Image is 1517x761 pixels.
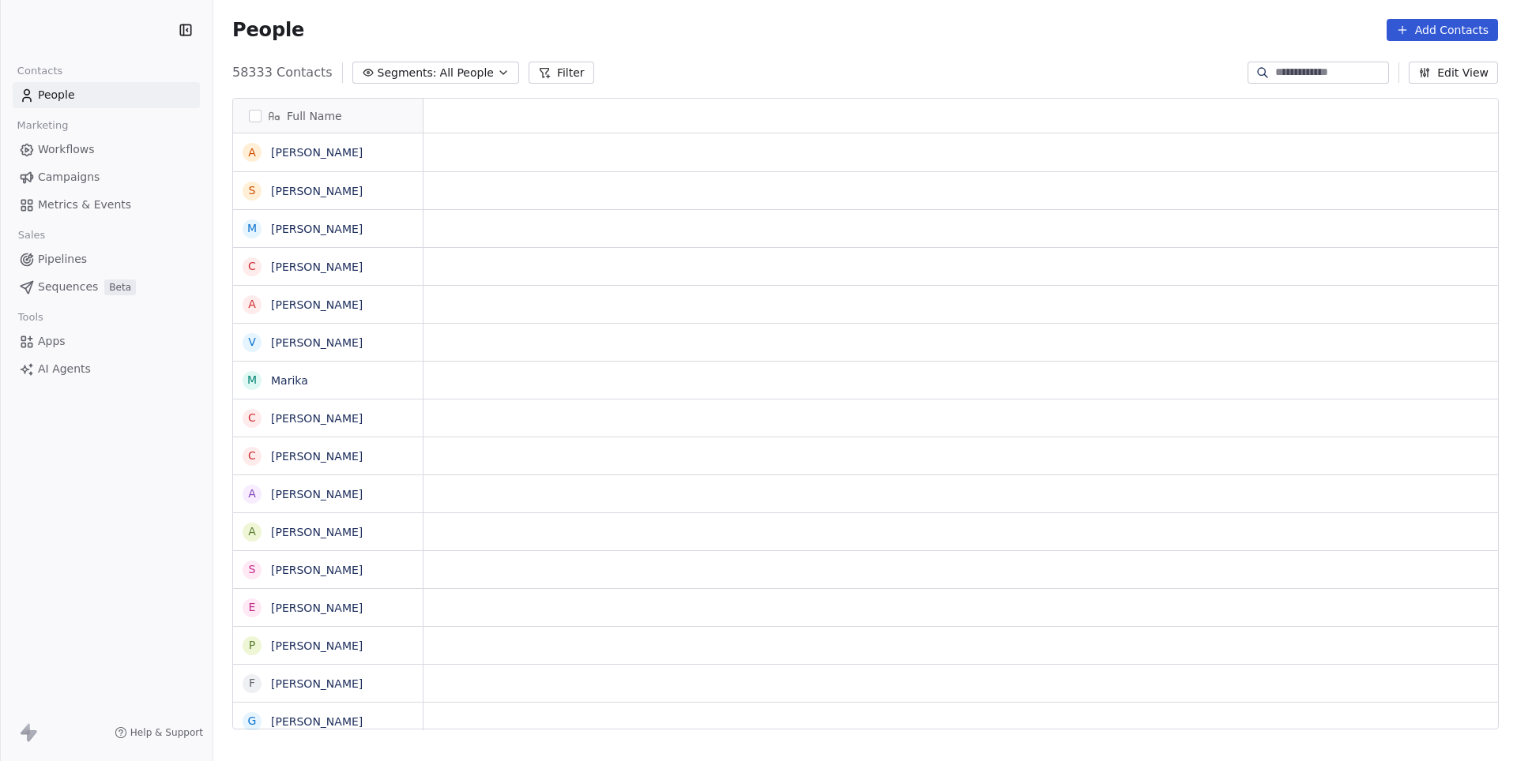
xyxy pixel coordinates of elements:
div: A [248,296,256,313]
span: AI Agents [38,361,91,377]
span: Tools [11,306,50,329]
span: Marketing [10,114,75,137]
a: [PERSON_NAME] [271,526,363,538]
a: [PERSON_NAME] [271,336,363,349]
div: E [249,599,256,616]
a: [PERSON_NAME] [271,412,363,425]
a: [PERSON_NAME] [271,185,363,197]
div: C [248,410,256,426]
a: [PERSON_NAME] [271,677,363,690]
a: Apps [13,328,200,354]
span: People [232,18,304,42]
div: P [249,637,255,654]
a: Metrics & Events [13,192,200,218]
a: Workflows [13,137,200,163]
div: S [249,182,256,199]
a: Campaigns [13,164,200,190]
div: Full Name [233,99,423,133]
span: Workflows [38,141,95,158]
a: Marika [271,374,308,387]
span: Sales [11,223,52,247]
div: M [247,372,257,388]
div: A [248,523,256,540]
span: Help & Support [130,726,203,739]
a: People [13,82,200,108]
span: Apps [38,333,66,350]
a: SequencesBeta [13,274,200,300]
button: Add Contacts [1387,19,1498,41]
div: F [249,675,255,692]
span: People [38,87,75,103]
span: 58333 Contacts [232,63,333,82]
span: Metrics & Events [38,197,131,213]
div: G [248,713,257,729]
a: [PERSON_NAME] [271,488,363,500]
div: V [248,334,256,351]
div: grid [233,133,423,730]
a: AI Agents [13,356,200,382]
a: [PERSON_NAME] [271,602,363,614]
span: Full Name [287,108,342,124]
a: Pipelines [13,246,200,272]
a: [PERSON_NAME] [271,639,363,652]
div: A [248,485,256,502]
span: Campaigns [38,169,100,186]
div: M [247,220,257,237]
a: [PERSON_NAME] [271,223,363,235]
button: Edit View [1409,62,1498,84]
div: C [248,448,256,464]
a: [PERSON_NAME] [271,146,363,159]
div: C [248,258,256,275]
span: Sequences [38,279,98,295]
div: A [248,144,256,161]
span: Beta [104,279,136,295]
span: All People [440,65,494,81]
button: Filter [529,62,594,84]
div: S [249,561,256,578]
span: Contacts [10,59,70,83]
a: [PERSON_NAME] [271,298,363,311]
span: Pipelines [38,251,87,268]
a: [PERSON_NAME] [271,450,363,463]
a: [PERSON_NAME] [271,715,363,728]
a: Help & Support [115,726,203,739]
span: Segments: [378,65,437,81]
a: [PERSON_NAME] [271,261,363,273]
a: [PERSON_NAME] [271,564,363,576]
